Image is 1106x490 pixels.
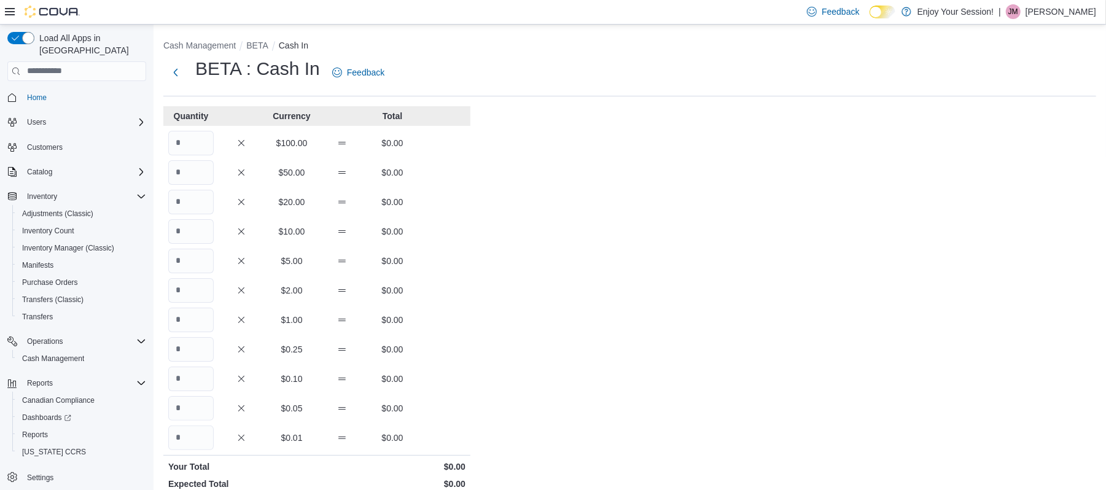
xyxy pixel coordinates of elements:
[269,196,314,208] p: $20.00
[168,110,214,122] p: Quantity
[370,196,415,208] p: $0.00
[27,473,53,483] span: Settings
[279,41,308,50] button: Cash In
[168,308,214,332] input: Quantity
[27,336,63,346] span: Operations
[870,18,870,19] span: Dark Mode
[17,206,98,221] a: Adjustments (Classic)
[2,333,151,350] button: Operations
[17,292,88,307] a: Transfers (Classic)
[22,334,146,349] span: Operations
[17,275,83,290] a: Purchase Orders
[27,378,53,388] span: Reports
[22,413,71,422] span: Dashboards
[370,432,415,444] p: $0.00
[22,470,58,485] a: Settings
[27,93,47,103] span: Home
[17,292,146,307] span: Transfers (Classic)
[327,60,389,85] a: Feedback
[12,308,151,325] button: Transfers
[17,445,146,459] span: Washington CCRS
[17,275,146,290] span: Purchase Orders
[370,225,415,238] p: $0.00
[168,160,214,185] input: Quantity
[22,90,146,105] span: Home
[12,392,151,409] button: Canadian Compliance
[269,166,314,179] p: $50.00
[17,241,119,255] a: Inventory Manager (Classic)
[370,110,415,122] p: Total
[168,337,214,362] input: Quantity
[12,426,151,443] button: Reports
[22,189,146,204] span: Inventory
[269,284,314,297] p: $2.00
[22,334,68,349] button: Operations
[917,4,994,19] p: Enjoy Your Session!
[22,376,146,391] span: Reports
[22,354,84,364] span: Cash Management
[168,478,314,490] p: Expected Total
[17,309,58,324] a: Transfers
[246,41,268,50] button: BETA
[195,56,320,81] h1: BETA : Cash In
[27,117,46,127] span: Users
[12,257,151,274] button: Manifests
[22,295,84,305] span: Transfers (Classic)
[17,351,146,366] span: Cash Management
[269,343,314,356] p: $0.25
[22,395,95,405] span: Canadian Compliance
[370,373,415,385] p: $0.00
[17,258,58,273] a: Manifests
[163,41,236,50] button: Cash Management
[22,312,53,322] span: Transfers
[12,205,151,222] button: Adjustments (Classic)
[22,115,51,130] button: Users
[17,410,76,425] a: Dashboards
[12,291,151,308] button: Transfers (Classic)
[370,166,415,179] p: $0.00
[822,6,859,18] span: Feedback
[370,343,415,356] p: $0.00
[999,4,1001,19] p: |
[168,219,214,244] input: Quantity
[22,115,146,130] span: Users
[27,142,63,152] span: Customers
[22,260,53,270] span: Manifests
[17,224,79,238] a: Inventory Count
[17,309,146,324] span: Transfers
[17,410,146,425] span: Dashboards
[17,427,146,442] span: Reports
[168,190,214,214] input: Quantity
[269,402,314,414] p: $0.05
[370,255,415,267] p: $0.00
[269,373,314,385] p: $0.10
[22,376,58,391] button: Reports
[27,192,57,201] span: Inventory
[22,209,93,219] span: Adjustments (Classic)
[2,163,151,181] button: Catalog
[168,367,214,391] input: Quantity
[2,188,151,205] button: Inventory
[17,351,89,366] a: Cash Management
[2,88,151,106] button: Home
[163,39,1096,54] nav: An example of EuiBreadcrumbs
[17,224,146,238] span: Inventory Count
[370,137,415,149] p: $0.00
[12,222,151,239] button: Inventory Count
[163,60,188,85] button: Next
[34,32,146,56] span: Load All Apps in [GEOGRAPHIC_DATA]
[12,274,151,291] button: Purchase Orders
[269,110,314,122] p: Currency
[27,167,52,177] span: Catalog
[168,396,214,421] input: Quantity
[12,443,151,461] button: [US_STATE] CCRS
[168,461,314,473] p: Your Total
[22,139,146,155] span: Customers
[17,393,146,408] span: Canadian Compliance
[168,131,214,155] input: Quantity
[22,430,48,440] span: Reports
[22,189,62,204] button: Inventory
[22,243,114,253] span: Inventory Manager (Classic)
[22,165,57,179] button: Catalog
[2,114,151,131] button: Users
